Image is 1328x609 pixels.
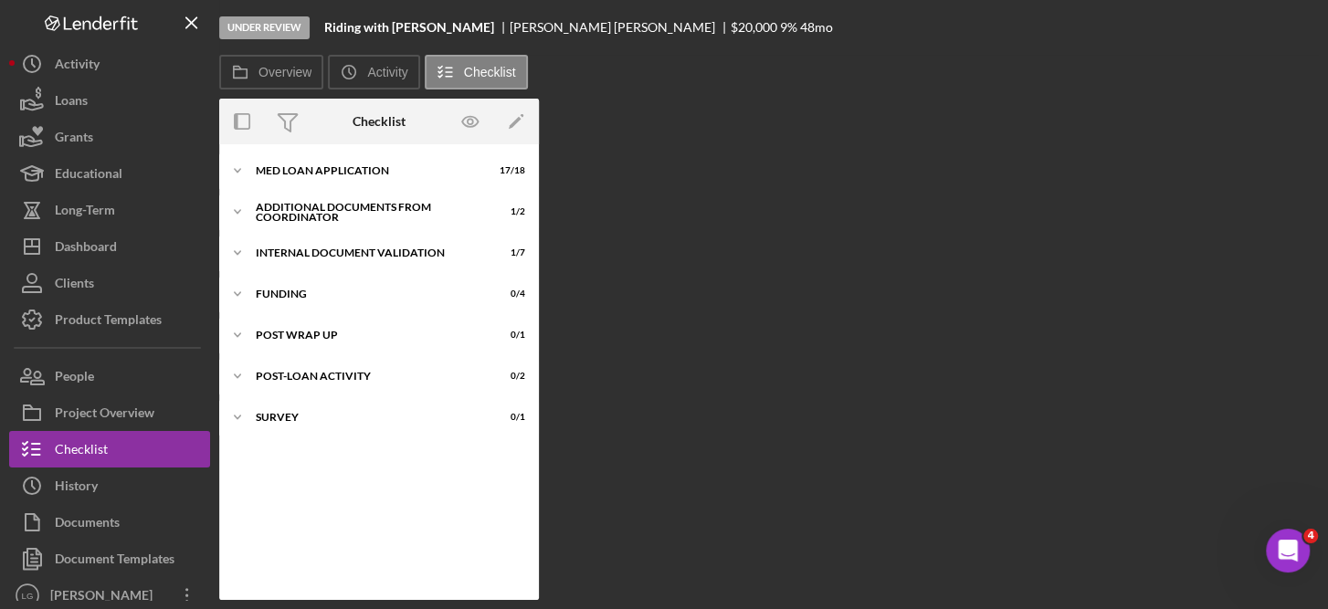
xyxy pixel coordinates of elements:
[353,114,406,129] div: Checklist
[9,46,210,82] button: Activity
[492,289,525,299] div: 0 / 4
[492,165,525,176] div: 17 / 18
[55,119,93,160] div: Grants
[800,20,833,35] div: 48 mo
[9,265,210,301] button: Clients
[464,65,516,79] label: Checklist
[55,504,120,545] div: Documents
[492,330,525,341] div: 0 / 1
[9,155,210,192] button: Educational
[9,228,210,265] button: Dashboard
[22,591,34,601] text: LG
[55,155,122,196] div: Educational
[9,82,210,119] button: Loans
[55,265,94,306] div: Clients
[324,20,494,35] b: Riding with [PERSON_NAME]
[55,228,117,269] div: Dashboard
[55,431,108,472] div: Checklist
[9,119,210,155] button: Grants
[256,371,480,382] div: Post-Loan Activity
[328,55,419,89] button: Activity
[9,394,210,431] button: Project Overview
[1303,529,1318,543] span: 4
[9,358,210,394] button: People
[55,358,94,399] div: People
[256,412,480,423] div: Survey
[9,541,210,577] button: Document Templates
[9,192,210,228] button: Long-Term
[9,467,210,504] button: History
[492,206,525,217] div: 1 / 2
[219,55,323,89] button: Overview
[256,202,480,223] div: Additional Documents from Coordinator
[780,20,797,35] div: 9 %
[425,55,528,89] button: Checklist
[256,165,480,176] div: MED Loan Application
[256,247,480,258] div: Internal Document Validation
[510,20,731,35] div: [PERSON_NAME] [PERSON_NAME]
[55,82,88,123] div: Loans
[492,371,525,382] div: 0 / 2
[492,412,525,423] div: 0 / 1
[256,289,480,299] div: Funding
[55,394,154,436] div: Project Overview
[258,65,311,79] label: Overview
[256,330,480,341] div: Post Wrap Up
[731,19,777,35] span: $20,000
[1266,529,1310,572] iframe: Intercom live chat
[55,541,174,582] div: Document Templates
[219,16,310,39] div: Under Review
[492,247,525,258] div: 1 / 7
[9,431,210,467] button: Checklist
[55,46,100,87] div: Activity
[55,192,115,233] div: Long-Term
[367,65,407,79] label: Activity
[9,301,210,338] button: Product Templates
[9,504,210,541] button: Documents
[55,301,162,342] div: Product Templates
[55,467,98,509] div: History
